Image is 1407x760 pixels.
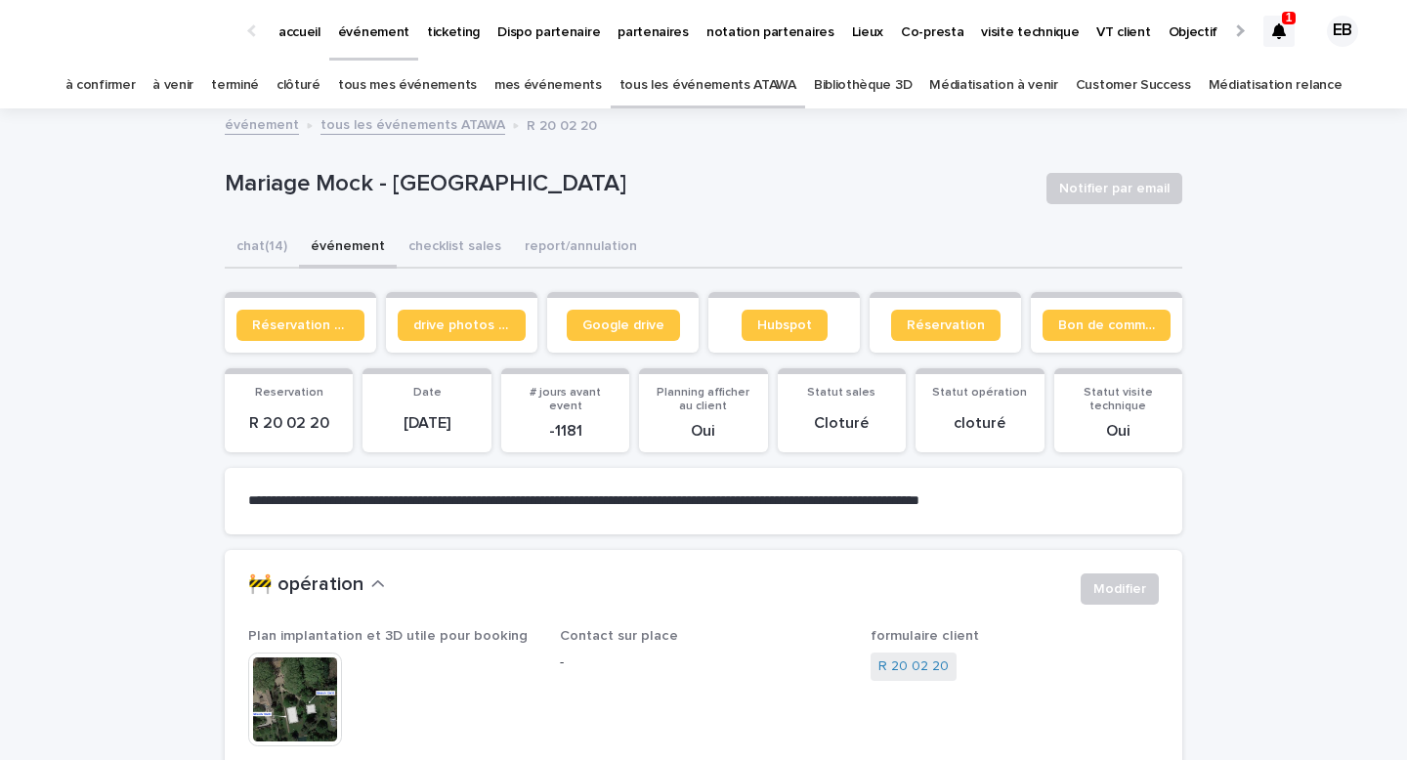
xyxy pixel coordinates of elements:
span: Google drive [582,318,664,332]
button: Modifier [1081,573,1159,605]
span: Planning afficher au client [657,387,749,412]
p: Mariage Mock - [GEOGRAPHIC_DATA] [225,170,1031,198]
span: drive photos coordinateur [413,318,510,332]
a: à venir [152,63,193,108]
div: EB [1327,16,1358,47]
a: R 20 02 20 [878,656,949,677]
a: à confirmer [65,63,136,108]
span: Plan implantation et 3D utile pour booking [248,629,528,643]
h2: 🚧 opération [248,573,363,597]
p: [DATE] [374,414,479,433]
button: 🚧 opération [248,573,385,597]
button: checklist sales [397,228,513,269]
span: Bon de commande [1058,318,1155,332]
p: R 20 02 20 [527,113,597,135]
a: événement [225,112,299,135]
span: Date [413,387,442,399]
p: Oui [1066,422,1171,441]
a: drive photos coordinateur [398,310,526,341]
p: cloturé [927,414,1032,433]
button: chat (14) [225,228,299,269]
button: Notifier par email [1046,173,1182,204]
a: Médiatisation relance [1209,63,1343,108]
p: R 20 02 20 [236,414,341,433]
a: terminé [211,63,259,108]
a: tous les événements ATAWA [619,63,796,108]
a: tous mes événements [338,63,477,108]
span: Statut visite technique [1084,387,1153,412]
a: Google drive [567,310,680,341]
a: clôturé [277,63,320,108]
span: Contact sur place [560,629,678,643]
a: Réservation client [236,310,364,341]
a: Bibliothèque 3D [814,63,912,108]
span: Statut sales [807,387,875,399]
a: Hubspot [742,310,828,341]
p: - [560,653,848,673]
a: tous les événements ATAWA [320,112,505,135]
button: événement [299,228,397,269]
span: # jours avant event [530,387,601,412]
span: Réservation [907,318,985,332]
span: Notifier par email [1059,179,1170,198]
span: Hubspot [757,318,812,332]
div: 1 [1263,16,1295,47]
a: mes événements [494,63,602,108]
p: Cloturé [789,414,894,433]
a: Customer Success [1076,63,1191,108]
p: -1181 [513,422,618,441]
p: Oui [651,422,755,441]
span: Statut opération [932,387,1027,399]
button: report/annulation [513,228,649,269]
span: Réservation client [252,318,349,332]
span: Reservation [255,387,323,399]
a: Réservation [891,310,1001,341]
span: Modifier [1093,579,1146,599]
p: 1 [1286,11,1293,24]
img: Ls34BcGeRexTGTNfXpUC [39,12,229,51]
span: formulaire client [871,629,979,643]
a: Bon de commande [1043,310,1171,341]
a: Médiatisation à venir [929,63,1058,108]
